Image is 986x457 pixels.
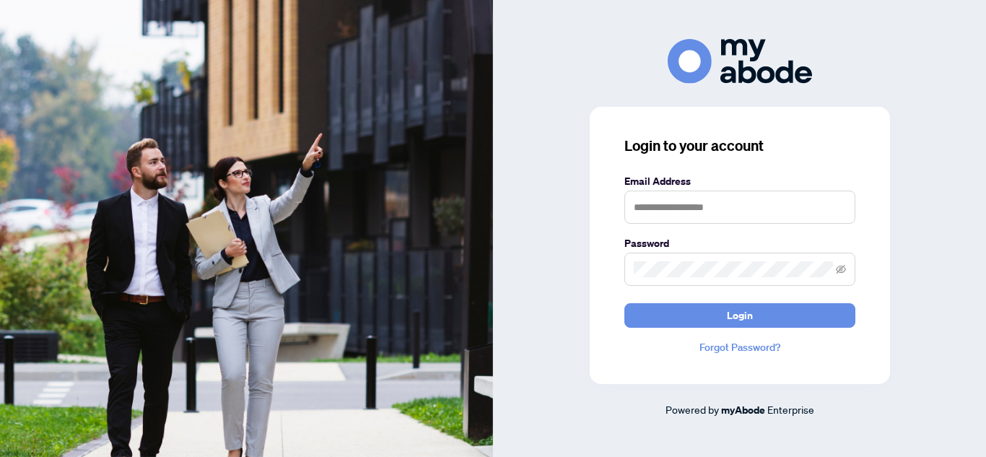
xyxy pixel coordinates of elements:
span: Login [727,304,753,327]
span: eye-invisible [836,264,846,274]
span: Enterprise [767,403,814,416]
span: Powered by [666,403,719,416]
h3: Login to your account [624,136,855,156]
label: Email Address [624,173,855,189]
a: Forgot Password? [624,339,855,355]
label: Password [624,235,855,251]
a: myAbode [721,402,765,418]
img: ma-logo [668,39,812,83]
button: Login [624,303,855,328]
